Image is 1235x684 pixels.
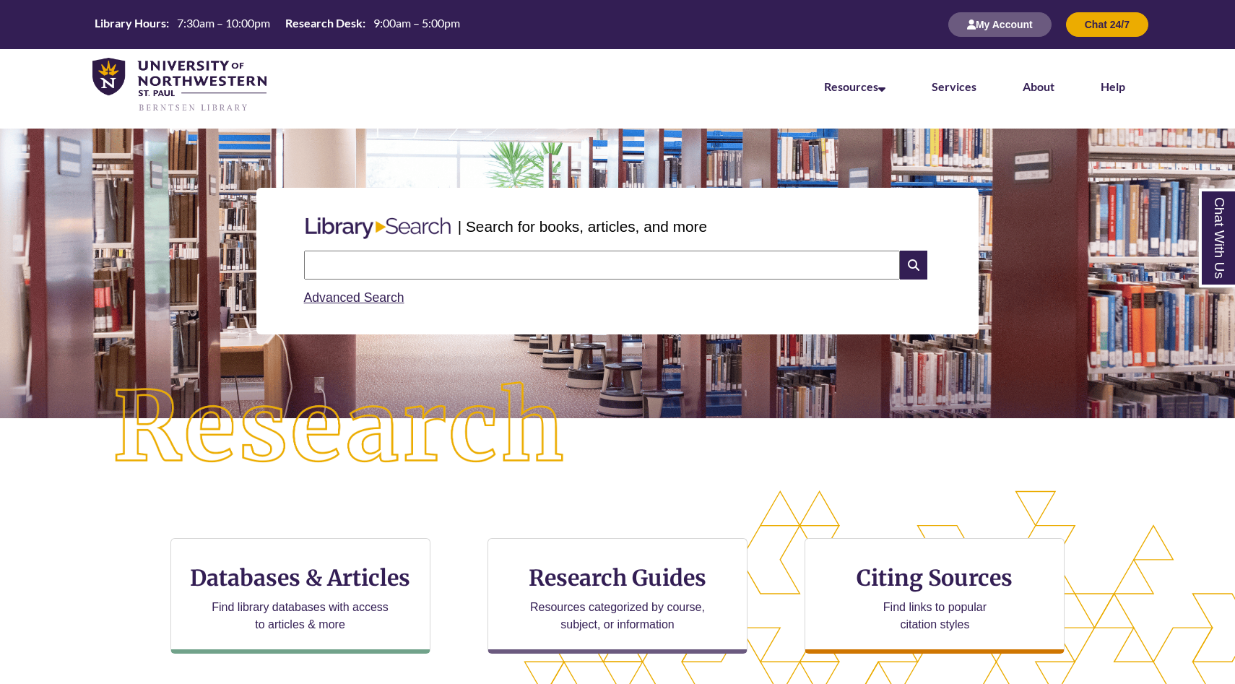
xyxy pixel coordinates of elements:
[183,564,418,592] h3: Databases & Articles
[1066,18,1148,30] a: Chat 24/7
[458,215,707,238] p: | Search for books, articles, and more
[89,15,171,31] th: Library Hours:
[948,18,1052,30] a: My Account
[948,12,1052,37] button: My Account
[1066,12,1148,37] button: Chat 24/7
[1023,79,1054,93] a: About
[524,599,712,633] p: Resources categorized by course, subject, or information
[847,564,1023,592] h3: Citing Sources
[932,79,976,93] a: Services
[62,332,618,524] img: Research
[373,16,460,30] span: 9:00am – 5:00pm
[864,599,1005,633] p: Find links to popular citation styles
[824,79,885,93] a: Resources
[92,58,266,113] img: UNWSP Library Logo
[170,538,430,654] a: Databases & Articles Find library databases with access to articles & more
[805,538,1065,654] a: Citing Sources Find links to popular citation styles
[1101,79,1125,93] a: Help
[279,15,368,31] th: Research Desk:
[89,15,466,33] table: Hours Today
[89,15,466,35] a: Hours Today
[487,538,747,654] a: Research Guides Resources categorized by course, subject, or information
[177,16,270,30] span: 7:30am – 10:00pm
[304,290,404,305] a: Advanced Search
[206,599,394,633] p: Find library databases with access to articles & more
[500,564,735,592] h3: Research Guides
[298,212,458,245] img: Libary Search
[900,251,927,280] i: Search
